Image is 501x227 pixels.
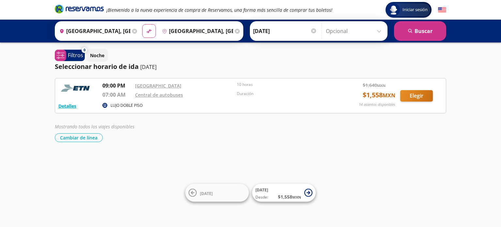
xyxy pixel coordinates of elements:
[292,195,301,200] small: MXN
[237,82,335,88] p: 10 horas
[68,51,83,59] p: Filtros
[55,4,104,14] i: Brand Logo
[140,63,157,71] p: [DATE]
[58,82,94,95] img: RESERVAMOS
[438,6,446,14] button: English
[55,50,85,61] button: 0Filtros
[400,90,433,102] button: Elegir
[102,91,132,99] p: 07:00 AM
[252,184,316,202] button: [DATE]Desde:$1,558MXN
[55,4,104,16] a: Brand Logo
[55,133,103,142] button: Cambiar de línea
[255,194,268,200] span: Desde:
[90,52,104,59] p: Noche
[359,102,395,107] p: 14 asientos disponibles
[111,103,143,108] p: LUJO DOBLE PISO
[200,190,213,196] span: [DATE]
[237,91,335,97] p: Duración
[58,103,76,109] button: Detalles
[400,7,430,13] span: Iniciar sesión
[135,92,183,98] a: Central de autobuses
[135,83,181,89] a: [GEOGRAPHIC_DATA]
[83,47,85,53] span: 0
[159,23,233,39] input: Buscar Destino
[255,187,268,193] span: [DATE]
[86,49,108,62] button: Noche
[57,23,130,39] input: Buscar Origen
[102,82,132,89] p: 09:00 PM
[326,23,384,39] input: Opcional
[106,7,332,13] em: ¡Bienvenido a la nueva experiencia de compra de Reservamos, una forma más sencilla de comprar tus...
[253,23,317,39] input: Elegir Fecha
[363,90,395,100] span: $ 1,558
[394,21,446,41] button: Buscar
[377,83,386,88] small: MXN
[383,92,395,99] small: MXN
[55,62,139,72] p: Seleccionar horario de ida
[55,123,134,130] em: Mostrando todos los viajes disponibles
[278,193,301,200] span: $ 1,558
[185,184,249,202] button: [DATE]
[363,82,386,89] span: $ 1,640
